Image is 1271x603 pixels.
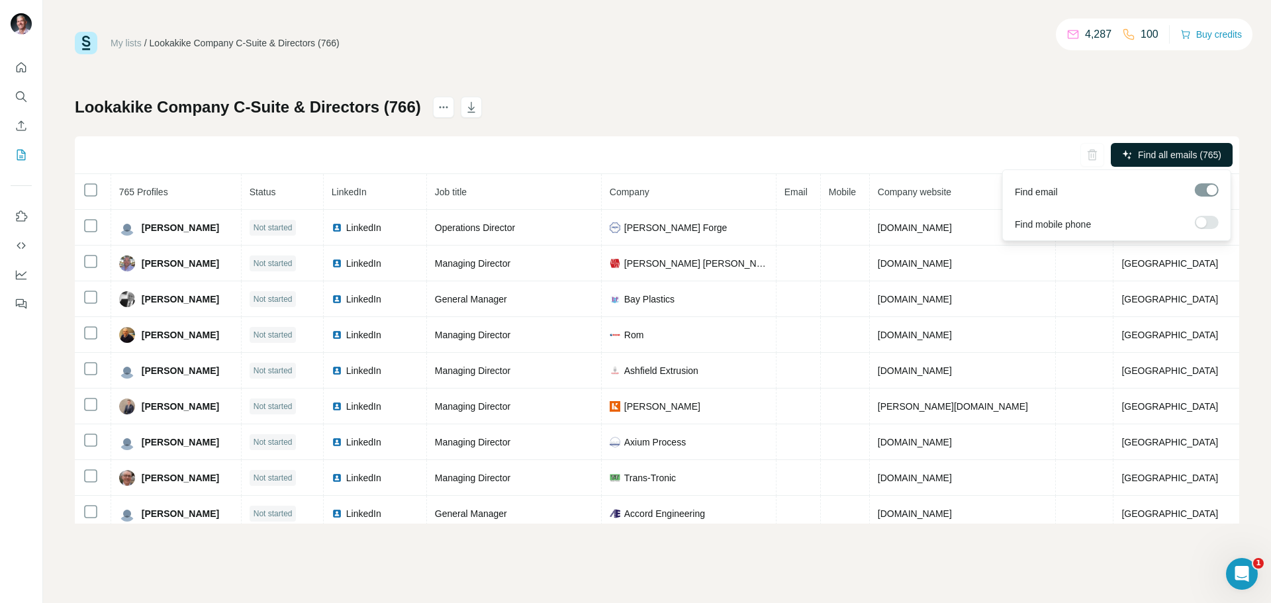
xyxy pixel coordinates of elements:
[332,187,367,197] span: LinkedIn
[111,38,142,48] a: My lists
[254,472,293,484] span: Not started
[142,507,219,520] span: [PERSON_NAME]
[878,258,952,269] span: [DOMAIN_NAME]
[1121,294,1218,304] span: [GEOGRAPHIC_DATA]
[1121,258,1218,269] span: [GEOGRAPHIC_DATA]
[346,471,381,485] span: LinkedIn
[878,330,952,340] span: [DOMAIN_NAME]
[119,187,168,197] span: 765 Profiles
[11,234,32,257] button: Use Surfe API
[119,398,135,414] img: Avatar
[346,328,381,342] span: LinkedIn
[610,401,620,412] img: company-logo
[11,13,32,34] img: Avatar
[254,365,293,377] span: Not started
[119,220,135,236] img: Avatar
[346,436,381,449] span: LinkedIn
[1111,143,1233,167] button: Find all emails (765)
[1226,558,1258,590] iframe: Intercom live chat
[624,507,705,520] span: Accord Engineering
[119,255,135,271] img: Avatar
[829,187,856,197] span: Mobile
[119,470,135,486] img: Avatar
[75,32,97,54] img: Surfe Logo
[435,258,510,269] span: Managing Director
[624,293,675,306] span: Bay Plastics
[1085,26,1111,42] p: 4,287
[11,292,32,316] button: Feedback
[254,436,293,448] span: Not started
[610,222,620,233] img: company-logo
[11,205,32,228] button: Use Surfe on LinkedIn
[142,293,219,306] span: [PERSON_NAME]
[610,258,620,269] img: company-logo
[624,328,644,342] span: Rom
[435,330,510,340] span: Managing Director
[142,471,219,485] span: [PERSON_NAME]
[1015,185,1058,199] span: Find email
[610,508,620,519] img: company-logo
[119,327,135,343] img: Avatar
[878,401,1028,412] span: [PERSON_NAME][DOMAIN_NAME]
[878,508,952,519] span: [DOMAIN_NAME]
[878,187,951,197] span: Company website
[435,294,507,304] span: General Manager
[332,473,342,483] img: LinkedIn logo
[1180,25,1242,44] button: Buy credits
[142,328,219,342] span: [PERSON_NAME]
[1141,26,1158,42] p: 100
[435,222,515,233] span: Operations Director
[610,294,620,304] img: company-logo
[254,508,293,520] span: Not started
[435,508,507,519] span: General Manager
[878,222,952,233] span: [DOMAIN_NAME]
[144,36,147,50] li: /
[346,221,381,234] span: LinkedIn
[332,330,342,340] img: LinkedIn logo
[610,365,620,376] img: company-logo
[332,222,342,233] img: LinkedIn logo
[878,294,952,304] span: [DOMAIN_NAME]
[75,97,421,118] h1: Lookakike Company C-Suite & Directors (766)
[250,187,276,197] span: Status
[150,36,340,50] div: Lookakike Company C-Suite & Directors (766)
[624,257,768,270] span: [PERSON_NAME] [PERSON_NAME]
[119,291,135,307] img: Avatar
[142,436,219,449] span: [PERSON_NAME]
[11,85,32,109] button: Search
[435,187,467,197] span: Job title
[1121,330,1218,340] span: [GEOGRAPHIC_DATA]
[11,114,32,138] button: Enrich CSV
[878,473,952,483] span: [DOMAIN_NAME]
[1253,558,1264,569] span: 1
[346,364,381,377] span: LinkedIn
[142,257,219,270] span: [PERSON_NAME]
[254,329,293,341] span: Not started
[254,400,293,412] span: Not started
[346,400,381,413] span: LinkedIn
[119,506,135,522] img: Avatar
[1121,437,1218,447] span: [GEOGRAPHIC_DATA]
[878,365,952,376] span: [DOMAIN_NAME]
[1121,401,1218,412] span: [GEOGRAPHIC_DATA]
[142,400,219,413] span: [PERSON_NAME]
[610,187,649,197] span: Company
[346,507,381,520] span: LinkedIn
[624,221,728,234] span: [PERSON_NAME] Forge
[624,364,698,377] span: Ashfield Extrusion
[784,187,808,197] span: Email
[1121,365,1218,376] span: [GEOGRAPHIC_DATA]
[254,293,293,305] span: Not started
[610,437,620,447] img: company-logo
[142,221,219,234] span: [PERSON_NAME]
[332,365,342,376] img: LinkedIn logo
[610,473,620,483] img: company-logo
[624,471,676,485] span: Trans-Tronic
[435,365,510,376] span: Managing Director
[624,436,686,449] span: Axium Process
[332,508,342,519] img: LinkedIn logo
[1121,473,1218,483] span: [GEOGRAPHIC_DATA]
[332,294,342,304] img: LinkedIn logo
[254,222,293,234] span: Not started
[346,257,381,270] span: LinkedIn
